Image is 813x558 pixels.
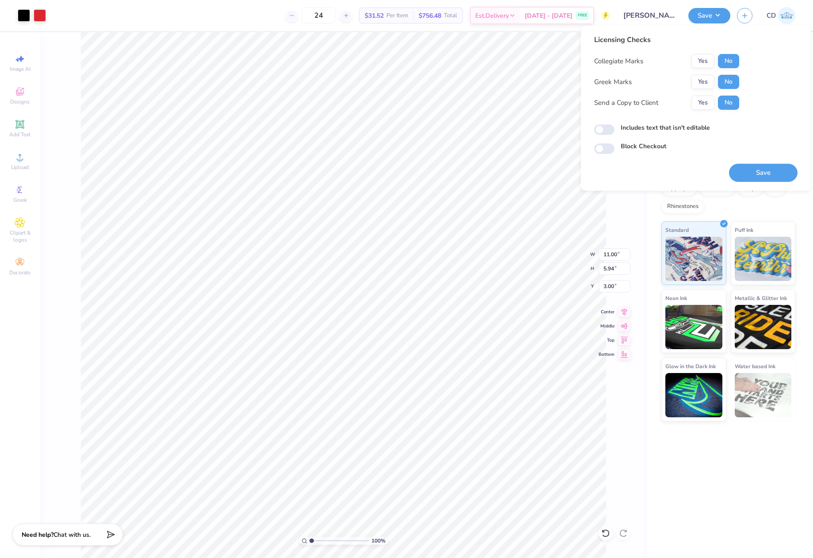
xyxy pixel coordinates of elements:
[718,54,739,68] button: No
[621,142,666,151] label: Block Checkout
[735,362,775,371] span: Water based Ink
[13,196,27,204] span: Greek
[9,131,31,138] span: Add Text
[11,164,29,171] span: Upload
[665,305,722,349] img: Neon Ink
[767,7,795,24] a: CD
[365,11,384,20] span: $31.52
[735,225,753,235] span: Puff Ink
[718,96,739,110] button: No
[661,200,704,213] div: Rhinestones
[4,229,35,243] span: Clipart & logos
[302,8,336,23] input: – –
[665,225,689,235] span: Standard
[594,77,632,87] div: Greek Marks
[599,337,615,343] span: Top
[688,8,730,23] button: Save
[621,123,710,132] label: Includes text that isn't editable
[594,56,643,66] div: Collegiate Marks
[444,11,457,20] span: Total
[778,7,795,24] img: Cedric Diasanta
[599,351,615,358] span: Bottom
[9,269,31,276] span: Decorate
[735,237,792,281] img: Puff Ink
[691,54,714,68] button: Yes
[665,373,722,417] img: Glow in the Dark Ink
[735,293,787,303] span: Metallic & Glitter Ink
[599,323,615,329] span: Middle
[10,98,30,105] span: Designs
[665,237,722,281] img: Standard
[594,98,658,108] div: Send a Copy to Client
[599,309,615,315] span: Center
[729,164,798,182] button: Save
[10,65,31,73] span: Image AI
[718,75,739,89] button: No
[475,11,509,20] span: Est. Delivery
[578,12,587,19] span: FREE
[419,11,441,20] span: $756.48
[371,537,386,545] span: 100 %
[594,35,739,45] div: Licensing Checks
[665,362,716,371] span: Glow in the Dark Ink
[665,293,687,303] span: Neon Ink
[691,75,714,89] button: Yes
[22,531,53,539] strong: Need help?
[53,531,91,539] span: Chat with us.
[617,7,682,24] input: Untitled Design
[735,305,792,349] img: Metallic & Glitter Ink
[691,96,714,110] button: Yes
[735,373,792,417] img: Water based Ink
[525,11,573,20] span: [DATE] - [DATE]
[767,11,776,21] span: CD
[386,11,408,20] span: Per Item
